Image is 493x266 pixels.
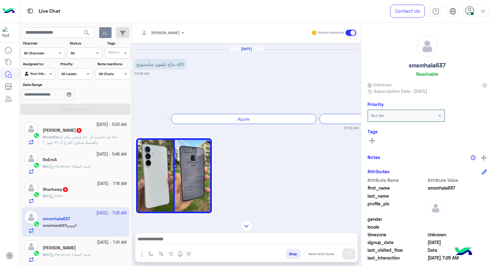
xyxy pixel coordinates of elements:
span: Mostafa [43,135,58,139]
h6: [DATE] [230,47,264,51]
span: Handover خدمة العملاء [50,164,91,169]
label: Status [70,41,102,46]
img: tab [432,8,439,15]
img: scroll [241,221,252,231]
img: select flow [148,251,153,256]
img: notes [471,155,476,160]
span: Bot [43,252,49,257]
b: : [43,164,50,169]
span: 9 [63,187,68,192]
div: Honor [319,114,464,124]
button: Trigger scenario [156,249,166,259]
span: Bot [43,164,49,169]
span: Attribute Name [368,177,427,183]
img: Logo [2,5,15,18]
small: [DATE] - 5:46 AM [97,152,127,157]
img: tab [449,8,456,15]
div: Select [107,49,119,57]
span: signup_date [368,239,427,246]
span: [PERSON_NAME] [152,30,180,35]
button: search [79,27,95,41]
h5: smsmhala637 [409,62,446,69]
span: last_visited_flow [368,247,427,253]
span: smsmhala637 [428,185,487,191]
label: Tags [107,41,130,46]
span: null [428,224,487,230]
span: first_name [368,185,427,191]
small: 07:06 AM [344,126,359,131]
h6: Notes [368,154,380,160]
h5: Ãĥmëđ śâëď [43,245,76,251]
a: Contact Us [390,5,425,18]
h6: Priority [368,101,384,107]
h6: Tags [368,129,487,134]
span: last_interaction [368,255,427,261]
span: Data [50,193,63,198]
span: حالا بعد الخصم ال ٤٠٪؜ هيبقي بكام كدا والقسط هيكون كام ع ال ٣٦ شهر ؟ [43,135,117,145]
img: Trigger scenario [159,251,164,256]
img: send voice note [177,251,184,258]
button: Drop [286,249,301,259]
p: Live Chat [39,7,60,15]
img: defaultAdmin.png [24,181,38,195]
h5: ReEmA [43,157,57,162]
span: locale [368,224,427,230]
button: Apply Filters [20,104,130,115]
img: send attachment [138,251,146,258]
img: defaultAdmin.png [24,122,38,136]
span: Attribute Value [428,177,487,183]
small: [DATE] - 5:33 AM [97,122,127,128]
img: add [481,155,486,161]
small: [DATE] - 7:16 AM [97,181,127,187]
span: 5 [77,128,81,133]
span: Subscription Date : [DATE] [374,88,427,94]
img: 1403182699927242 [2,27,14,38]
label: Note mentions [98,61,130,67]
a: tab [429,5,442,18]
label: Priority [60,61,92,67]
span: Handover خدمة العملاء [50,252,91,257]
h6: Attributes [368,169,390,174]
span: 2025-10-11T04:25:22.858Z [428,255,487,261]
span: profile_pic [368,200,427,215]
div: Apple [171,114,316,124]
img: WhatsApp [33,132,40,139]
small: Human Handover [318,30,344,35]
img: hulul-logo.png [453,241,474,263]
img: WhatsApp [33,162,40,168]
h6: Reachable [416,71,438,77]
b: : [43,252,50,257]
button: create order [166,249,177,259]
span: Unknown [368,81,392,88]
h5: Mostafa Abdalaal [43,128,82,133]
img: send message [346,251,352,257]
img: 831133526103758.jpg [136,138,212,213]
small: 07:06 AM [134,71,149,76]
b: : [43,193,50,198]
span: search [83,29,90,36]
img: defaultAdmin.png [417,36,438,57]
img: defaultAdmin.png [24,152,38,165]
img: make a call [186,252,191,257]
span: timezone [368,231,427,238]
img: defaultAdmin.png [24,240,38,254]
img: tab [26,7,34,15]
img: WhatsApp [33,191,40,198]
label: Assigned to: [23,61,55,67]
b: Not Set [371,113,384,118]
button: Send and close [305,249,338,259]
small: [DATE] - 7:41 AM [97,240,127,246]
h5: Sharkawy [43,187,68,192]
span: null [428,216,487,222]
img: defaultAdmin.png [428,200,443,216]
img: WhatsApp [33,250,40,256]
img: profile [479,7,487,15]
img: create order [169,251,174,256]
p: 11/10/2025, 7:06 AM [134,59,186,70]
button: select flow [146,249,156,259]
span: last_name [368,193,427,199]
span: Data [428,247,487,253]
span: Unknown [428,231,487,238]
b: : [43,135,59,139]
label: Channel: [23,41,64,46]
